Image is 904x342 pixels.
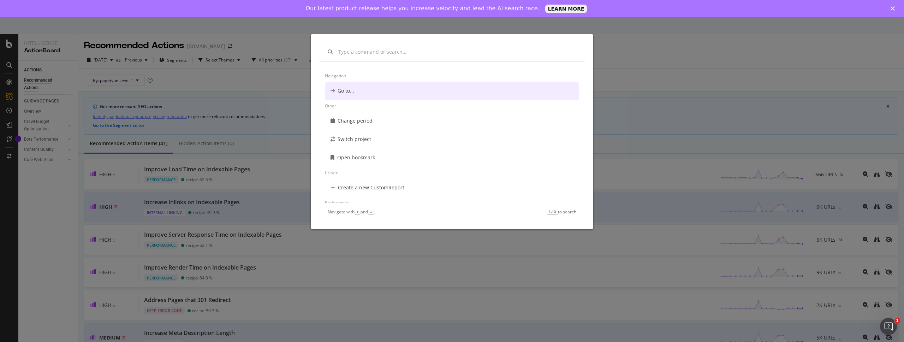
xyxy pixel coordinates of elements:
kbd: Tab [547,209,558,214]
div: Create [325,167,579,178]
div: modal [311,34,593,229]
div: Our latest product release helps you increase velocity and lead the AI search race. [306,5,540,12]
div: Change period [338,117,373,124]
div: Go to... [338,87,354,94]
kbd: ↑ [355,209,361,214]
div: Other [325,100,579,112]
div: Open bookmark [337,154,375,161]
input: Type a command or search… [338,48,576,55]
iframe: Intercom live chat [880,318,897,335]
kbd: ↓ [368,209,374,214]
div: Create a new CustomReport [338,184,404,191]
div: to search [547,209,576,215]
span: 1 [894,318,900,324]
div: Navigate with and [328,209,374,215]
div: Switch project [338,136,371,143]
a: LEARN MORE [545,5,587,13]
div: Preferences [325,197,579,208]
div: Navigation [325,70,579,82]
div: Close [891,6,898,11]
